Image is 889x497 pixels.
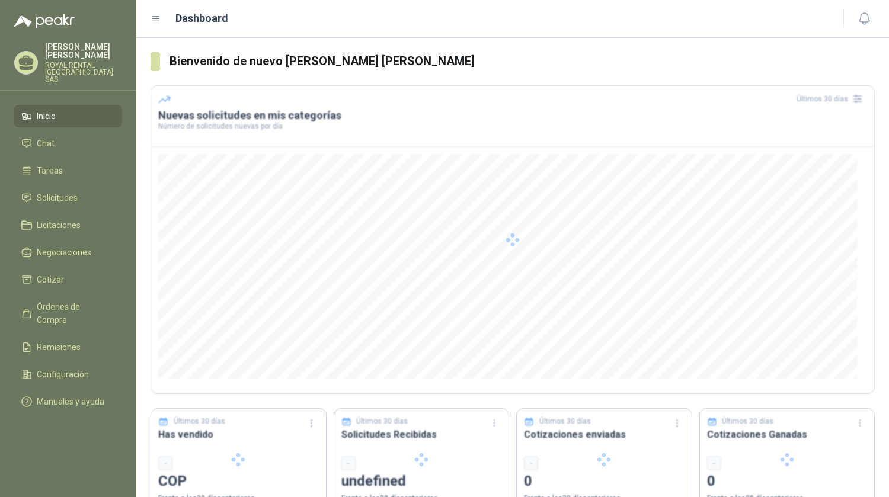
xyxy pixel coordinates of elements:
img: Logo peakr [14,14,75,28]
h3: Bienvenido de nuevo [PERSON_NAME] [PERSON_NAME] [170,52,875,70]
a: Negociaciones [14,241,122,264]
a: Órdenes de Compra [14,296,122,331]
a: Remisiones [14,336,122,358]
span: Negociaciones [37,246,91,259]
span: Licitaciones [37,219,81,232]
span: Inicio [37,110,56,123]
span: Solicitudes [37,191,78,204]
span: Cotizar [37,273,64,286]
a: Configuración [14,363,122,386]
p: ROYAL RENTAL [GEOGRAPHIC_DATA] SAS [45,62,122,83]
span: Configuración [37,368,89,381]
a: Tareas [14,159,122,182]
a: Cotizar [14,268,122,291]
a: Licitaciones [14,214,122,236]
span: Chat [37,137,55,150]
h1: Dashboard [175,10,228,27]
a: Chat [14,132,122,155]
span: Tareas [37,164,63,177]
span: Remisiones [37,341,81,354]
a: Manuales y ayuda [14,390,122,413]
span: Manuales y ayuda [37,395,104,408]
a: Inicio [14,105,122,127]
a: Solicitudes [14,187,122,209]
p: [PERSON_NAME] [PERSON_NAME] [45,43,122,59]
span: Órdenes de Compra [37,300,111,326]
